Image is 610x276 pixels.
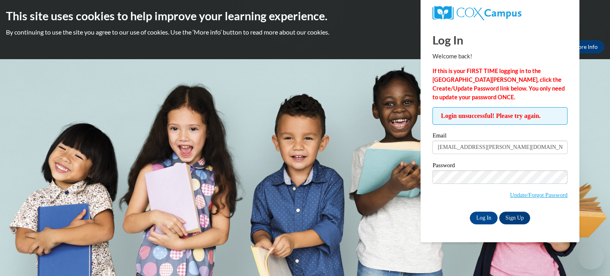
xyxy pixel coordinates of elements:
[567,41,604,53] a: More Info
[432,133,568,141] label: Email
[470,212,498,224] input: Log In
[6,28,604,37] p: By continuing to use the site you agree to our use of cookies. Use the ‘More info’ button to read...
[432,6,521,20] img: COX Campus
[432,52,568,61] p: Welcome back!
[578,244,604,270] iframe: Button to launch messaging window
[432,107,568,125] span: Login unsuccessful! Please try again.
[432,6,568,20] a: COX Campus
[510,192,568,198] a: Update/Forgot Password
[432,162,568,170] label: Password
[432,68,565,100] strong: If this is your FIRST TIME logging in to the [GEOGRAPHIC_DATA][PERSON_NAME], click the Create/Upd...
[6,8,604,24] h2: This site uses cookies to help improve your learning experience.
[499,212,530,224] a: Sign Up
[432,32,568,48] h1: Log In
